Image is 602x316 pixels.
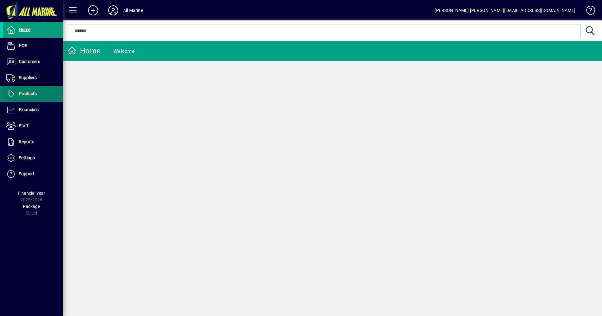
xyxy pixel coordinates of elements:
span: Support [19,171,34,176]
span: Products [19,91,37,96]
span: Staff [19,123,29,128]
a: Knowledge Base [582,1,594,22]
span: Package [23,204,40,209]
div: All Marine [123,5,143,15]
a: Reports [3,134,63,150]
div: Welcome [114,46,135,56]
span: Financial Year [18,191,45,196]
a: Customers [3,54,63,70]
button: Add [83,5,103,16]
span: Financials [19,107,39,112]
a: Suppliers [3,70,63,86]
div: Home [67,46,101,56]
button: Profile [103,5,123,16]
a: Support [3,166,63,182]
a: POS [3,38,63,54]
span: POS [19,43,27,48]
a: Financials [3,102,63,118]
a: Settings [3,150,63,166]
span: Home [19,27,30,32]
span: Suppliers [19,75,37,80]
span: Reports [19,139,34,144]
div: [PERSON_NAME] [PERSON_NAME][EMAIL_ADDRESS][DOMAIN_NAME] [435,5,575,15]
span: Customers [19,59,40,64]
a: Staff [3,118,63,134]
a: Products [3,86,63,102]
span: Settings [19,155,35,160]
